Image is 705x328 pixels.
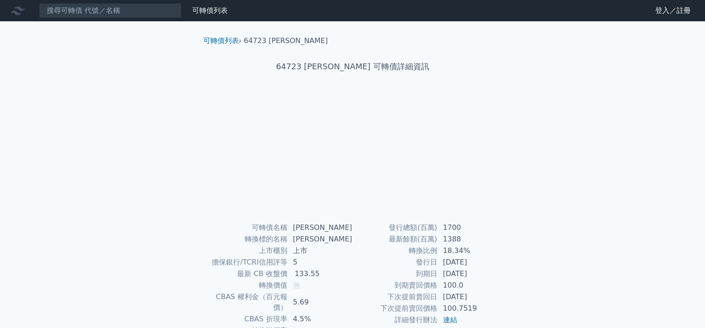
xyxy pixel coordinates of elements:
td: 可轉債名稱 [207,222,288,233]
td: 上市櫃別 [207,245,288,257]
td: [DATE] [438,291,499,303]
td: 發行總額(百萬) [353,222,438,233]
li: 64723 [PERSON_NAME] [244,36,328,46]
td: CBAS 折現率 [207,313,288,325]
td: [DATE] [438,268,499,280]
td: 4.5% [288,313,353,325]
div: 133.55 [293,269,322,279]
td: 下次提前賣回日 [353,291,438,303]
td: 轉換標的名稱 [207,233,288,245]
td: 5 [288,257,353,268]
a: 可轉債列表 [192,6,228,15]
td: 1700 [438,222,499,233]
td: CBAS 權利金（百元報價） [207,291,288,313]
td: [PERSON_NAME] [288,233,353,245]
td: 上市 [288,245,353,257]
td: 100.7519 [438,303,499,314]
span: 無 [293,281,300,289]
td: 18.34% [438,245,499,257]
td: 擔保銀行/TCRI信用評等 [207,257,288,268]
input: 搜尋可轉債 代號／名稱 [39,3,181,18]
td: 最新 CB 收盤價 [207,268,288,280]
td: 轉換價值 [207,280,288,291]
td: 1388 [438,233,499,245]
li: › [203,36,242,46]
td: 到期賣回價格 [353,280,438,291]
a: 連結 [443,316,457,324]
a: 登入／註冊 [648,4,698,18]
td: 發行日 [353,257,438,268]
td: [PERSON_NAME] [288,222,353,233]
td: 詳細發行辦法 [353,314,438,326]
td: [DATE] [438,257,499,268]
td: 100.0 [438,280,499,291]
td: 最新餘額(百萬) [353,233,438,245]
td: 到期日 [353,268,438,280]
td: 5.69 [288,291,353,313]
h1: 64723 [PERSON_NAME] 可轉債詳細資訊 [196,60,509,73]
td: 轉換比例 [353,245,438,257]
a: 可轉債列表 [203,36,239,45]
td: 下次提前賣回價格 [353,303,438,314]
